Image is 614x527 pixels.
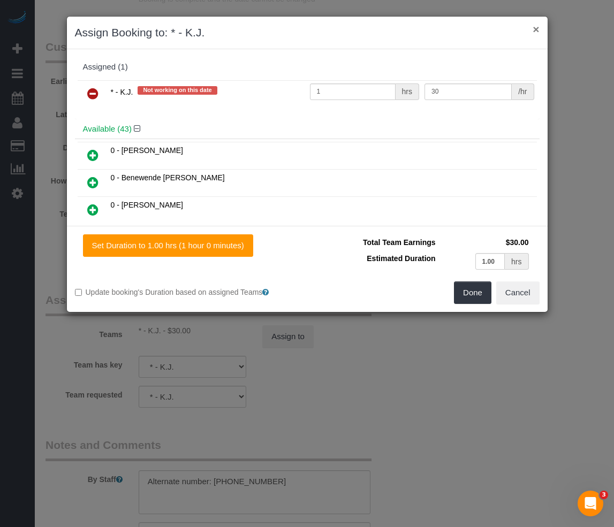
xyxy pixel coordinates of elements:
[111,173,225,182] span: 0 - Benewende [PERSON_NAME]
[438,234,532,250] td: $30.00
[396,83,419,100] div: hrs
[75,25,540,41] h3: Assign Booking to: * - K.J.
[75,287,299,297] label: Update booking's Duration based on assigned Teams
[83,125,532,134] h4: Available (43)
[454,281,491,304] button: Done
[111,201,183,209] span: 0 - [PERSON_NAME]
[496,281,540,304] button: Cancel
[111,146,183,155] span: 0 - [PERSON_NAME]
[533,24,539,35] button: ×
[505,253,528,270] div: hrs
[367,254,435,263] span: Estimated Duration
[315,234,438,250] td: Total Team Earnings
[75,289,82,296] input: Update booking's Duration based on assigned Teams
[512,83,534,100] div: /hr
[83,234,253,257] button: Set Duration to 1.00 hrs (1 hour 0 minutes)
[83,63,532,72] div: Assigned (1)
[138,86,217,95] span: Not working on this date
[578,491,603,516] iframe: Intercom live chat
[600,491,608,499] span: 3
[111,88,133,96] span: * - K.J.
